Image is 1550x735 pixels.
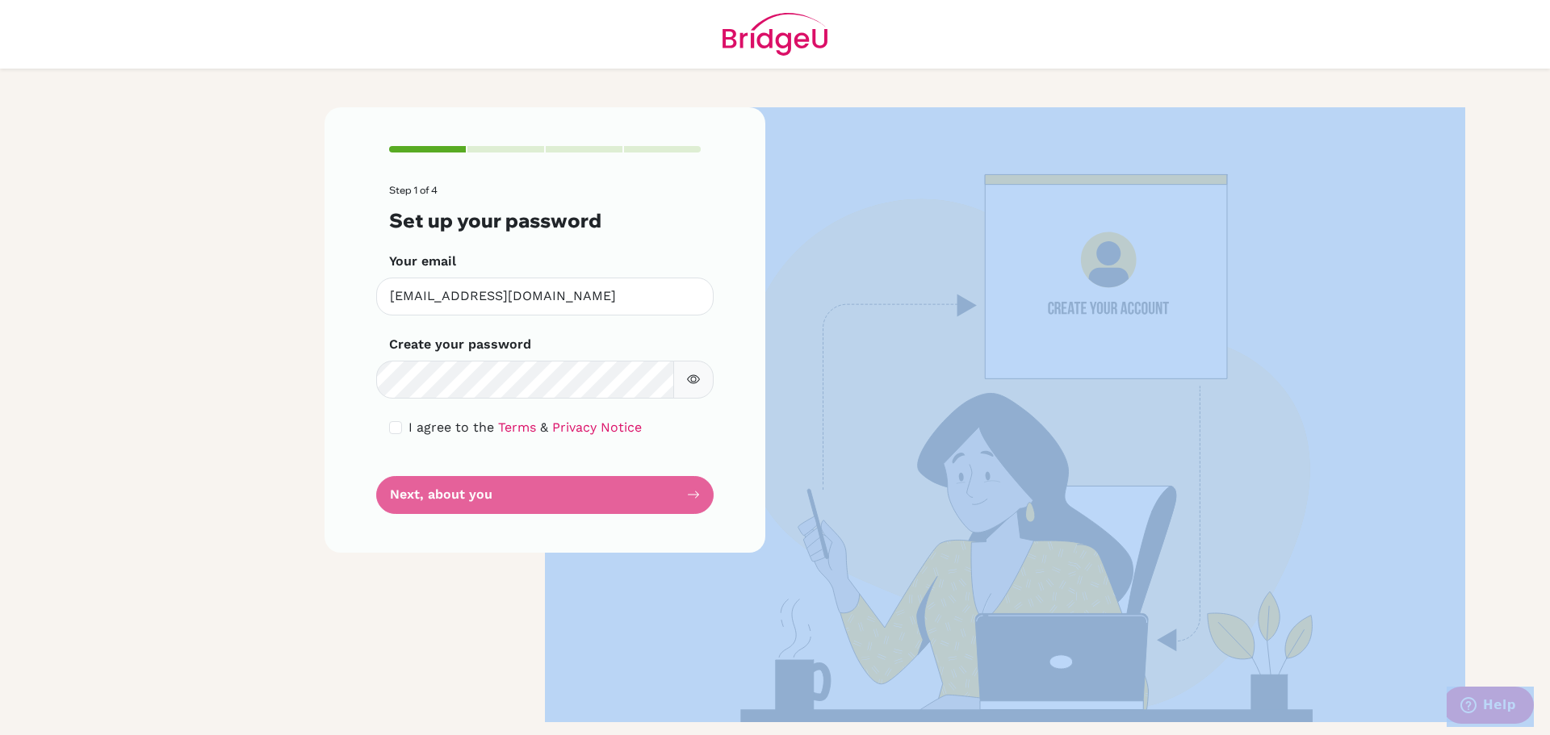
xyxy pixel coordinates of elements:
[1447,687,1534,727] iframe: Opens a widget where you can find more information
[540,420,548,435] span: &
[389,252,456,271] label: Your email
[376,278,714,315] input: Insert your email*
[545,107,1465,722] img: Create your account
[498,420,536,435] a: Terms
[389,209,701,232] h3: Set up your password
[389,184,438,196] span: Step 1 of 4
[408,420,494,435] span: I agree to the
[552,420,642,435] a: Privacy Notice
[389,335,531,354] label: Create your password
